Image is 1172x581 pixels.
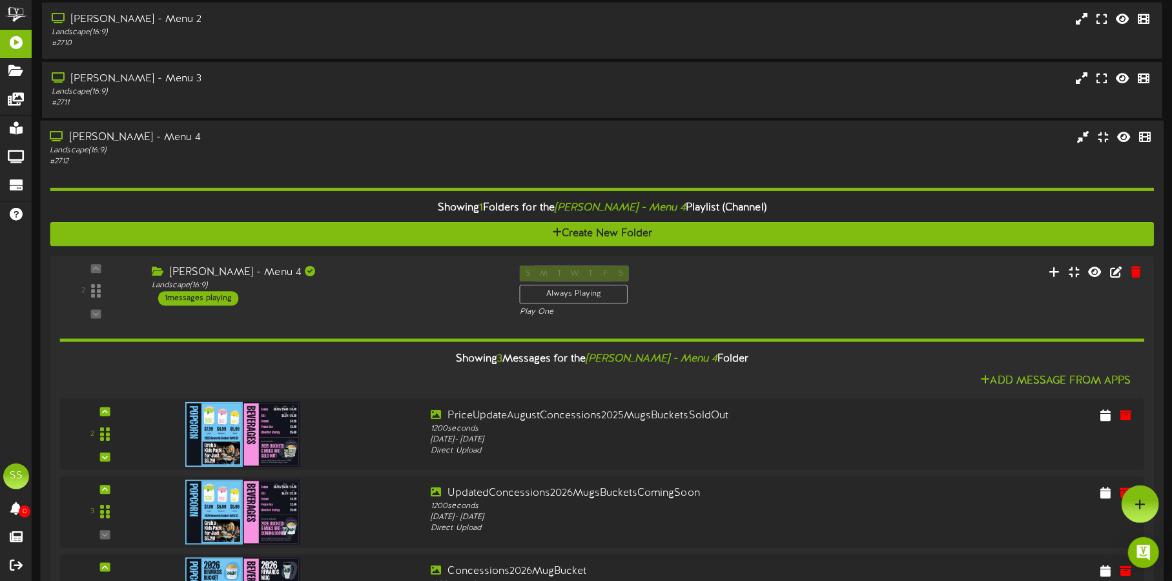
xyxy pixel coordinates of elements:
span: 1 [479,202,483,214]
div: Showing Folders for the Playlist (Channel) [40,194,1164,222]
div: Landscape ( 16:9 ) [152,280,500,291]
div: [PERSON_NAME] - Menu 4 [50,130,499,145]
button: Create New Folder [50,222,1154,246]
div: [DATE] - [DATE] [431,434,864,445]
div: Play One [520,307,776,318]
div: PriceUpdateAugustConcessions2025MugsBucketsSoldOut [431,409,864,423]
img: 771e9d47-6bc6-4eaf-a40b-79fab674c96b.jpg [185,480,300,544]
div: Concessions2026MugBucket [431,564,864,579]
div: 1200 seconds [431,423,864,434]
span: 0 [19,505,30,518]
div: 1 messages playing [158,291,238,305]
i: [PERSON_NAME] - Menu 4 [555,202,686,214]
div: Landscape ( 16:9 ) [52,27,499,38]
div: # 2711 [52,97,499,108]
div: # 2710 [52,38,499,49]
div: [PERSON_NAME] - Menu 3 [52,72,499,87]
div: Open Intercom Messenger [1128,537,1159,568]
div: 1200 seconds [431,501,864,512]
button: Add Message From Apps [977,373,1135,389]
div: Landscape ( 16:9 ) [52,87,499,97]
div: Showing Messages for the Folder [50,345,1154,373]
div: [DATE] - [DATE] [431,512,864,523]
img: f09f411d-f6fa-41a3-9298-185e9a9f8e98.jpg [185,402,300,467]
div: Landscape ( 16:9 ) [50,145,499,156]
div: Direct Upload [431,445,864,456]
div: Always Playing [520,285,628,303]
div: SS [3,464,29,489]
i: [PERSON_NAME] - Menu 4 [586,353,717,365]
div: [PERSON_NAME] - Menu 2 [52,12,499,27]
div: Direct Upload [431,524,864,535]
div: [PERSON_NAME] - Menu 4 [152,265,500,280]
div: # 2712 [50,156,499,167]
div: UpdatedConcessions2026MugsBucketsComingSoon [431,486,864,501]
span: 3 [497,353,502,365]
